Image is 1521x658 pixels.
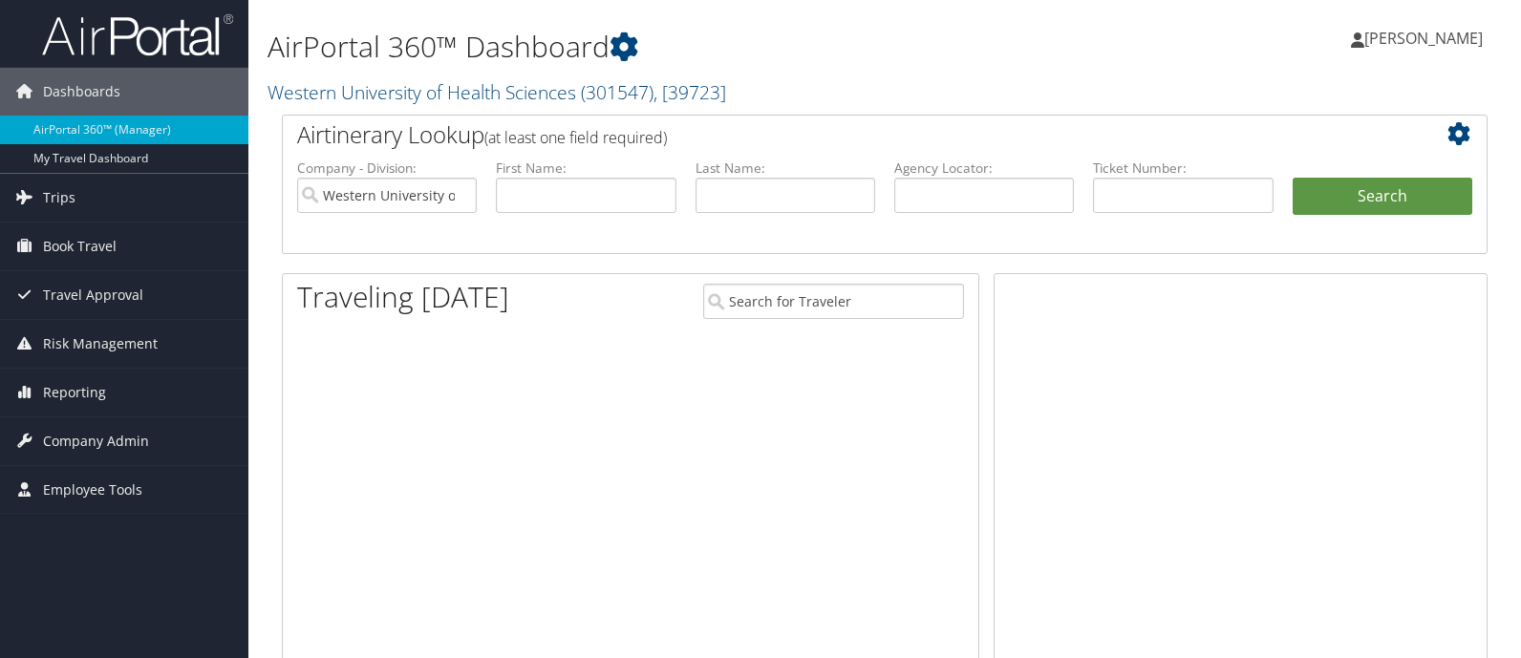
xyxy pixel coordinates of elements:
h1: AirPortal 360™ Dashboard [268,27,1090,67]
span: [PERSON_NAME] [1364,28,1483,49]
a: Western University of Health Sciences [268,79,726,105]
h2: Airtinerary Lookup [297,118,1372,151]
img: airportal-logo.png [42,12,233,57]
span: Company Admin [43,417,149,465]
button: Search [1293,178,1472,216]
label: Last Name: [696,159,875,178]
span: Trips [43,174,75,222]
span: (at least one field required) [484,127,667,148]
span: Reporting [43,369,106,416]
span: Risk Management [43,320,158,368]
span: ( 301547 ) [581,79,653,105]
a: [PERSON_NAME] [1351,10,1502,67]
span: Travel Approval [43,271,143,319]
h1: Traveling [DATE] [297,277,509,317]
label: Company - Division: [297,159,477,178]
span: , [ 39723 ] [653,79,726,105]
label: Agency Locator: [894,159,1074,178]
label: First Name: [496,159,675,178]
input: Search for Traveler [703,284,964,319]
span: Employee Tools [43,466,142,514]
span: Dashboards [43,68,120,116]
label: Ticket Number: [1093,159,1273,178]
span: Book Travel [43,223,117,270]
